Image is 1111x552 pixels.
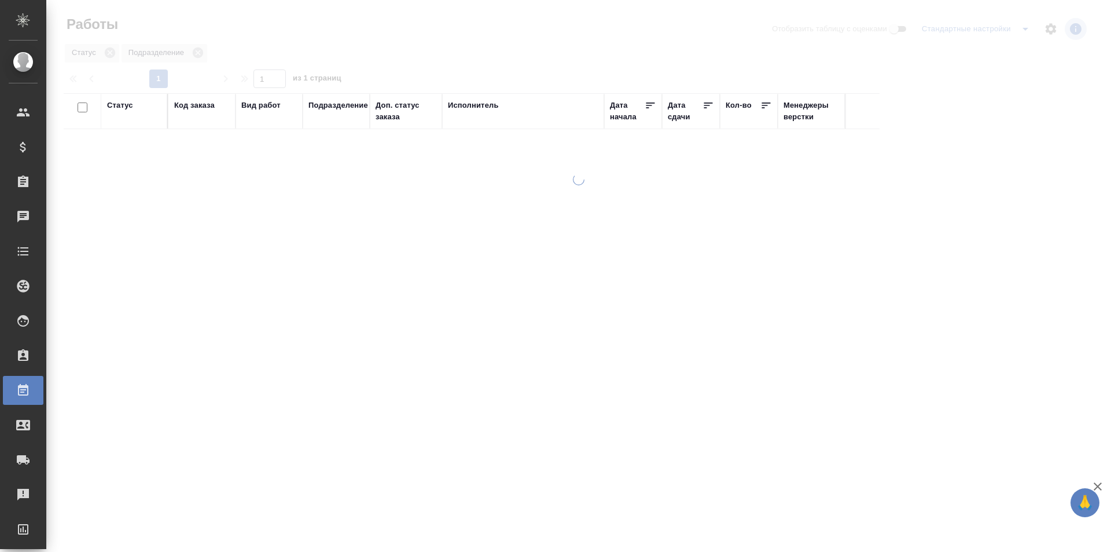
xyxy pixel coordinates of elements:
[610,100,645,123] div: Дата начала
[726,100,752,111] div: Кол-во
[107,100,133,111] div: Статус
[1070,488,1099,517] button: 🙏
[448,100,499,111] div: Исполнитель
[1075,491,1095,515] span: 🙏
[174,100,215,111] div: Код заказа
[376,100,436,123] div: Доп. статус заказа
[308,100,368,111] div: Подразделение
[241,100,281,111] div: Вид работ
[668,100,702,123] div: Дата сдачи
[783,100,839,123] div: Менеджеры верстки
